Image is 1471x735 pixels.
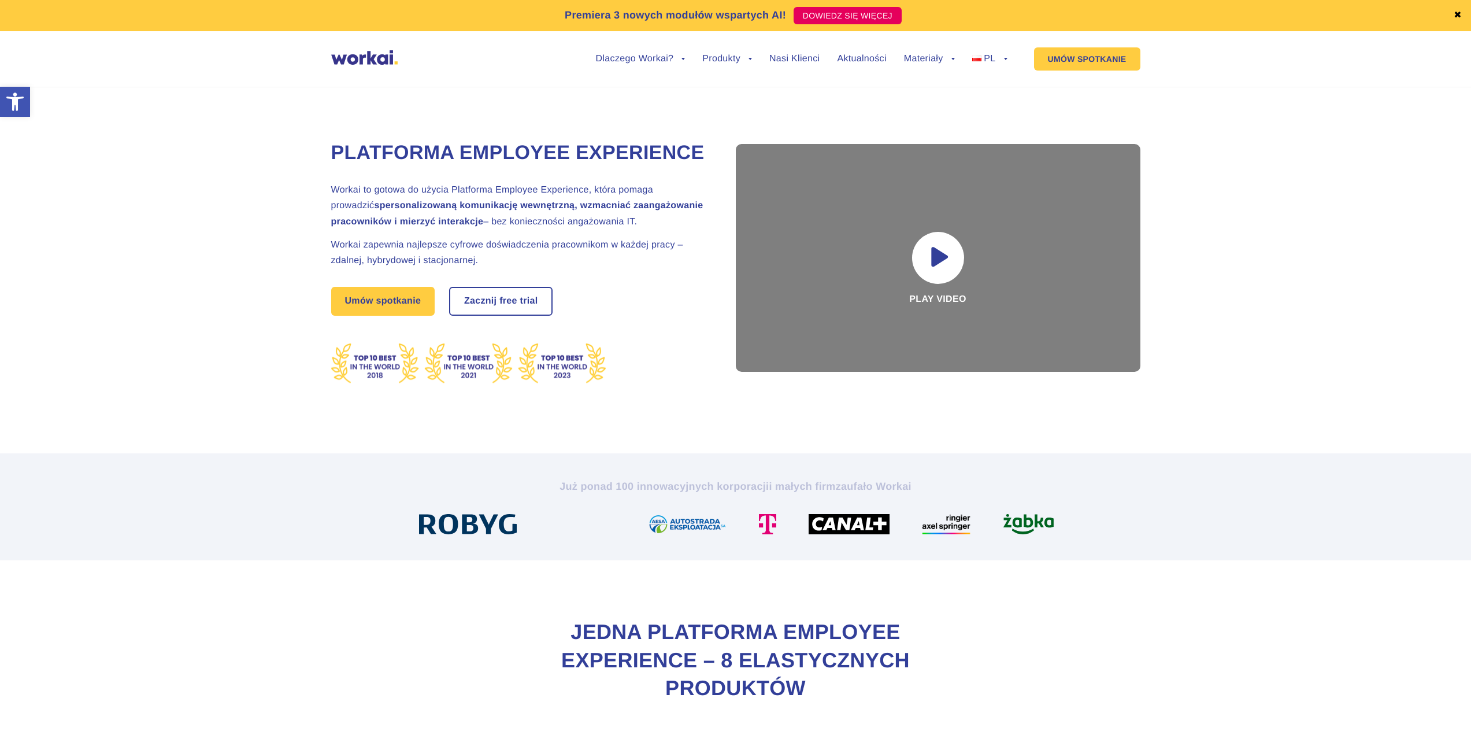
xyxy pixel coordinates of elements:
i: i małych firm [769,481,835,492]
div: Play video [736,144,1140,372]
h2: Już ponad 100 innowacyjnych korporacji zaufało Workai [415,479,1057,493]
a: ✖ [1454,11,1462,20]
h2: Workai zapewnia najlepsze cyfrowe doświadczenia pracownikom w każdej pracy – zdalnej, hybrydowej ... [331,237,707,268]
span: PL [984,54,995,64]
a: Materiały [904,54,955,64]
a: Produkty [702,54,752,64]
a: Zacznij free trial [450,288,552,315]
h2: Workai to gotowa do użycia Platforma Employee Experience, która pomaga prowadzić – bez koniecznoś... [331,182,707,230]
p: Premiera 3 nowych modułów wspartych AI! [565,8,786,23]
h1: Platforma Employee Experience [331,140,707,167]
a: UMÓW SPOTKANIE [1034,47,1140,71]
strong: spersonalizowaną komunikację wewnętrzną, wzmacniać zaangażowanie pracowników i mierzyć interakcje [331,201,703,226]
a: Dlaczego Workai? [596,54,686,64]
a: Aktualności [837,54,886,64]
a: Nasi Klienci [769,54,820,64]
a: DOWIEDZ SIĘ WIĘCEJ [794,7,902,24]
h2: Jedna Platforma Employee Experience – 8 elastycznych produktów [505,618,967,703]
a: Umów spotkanie [331,287,435,316]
